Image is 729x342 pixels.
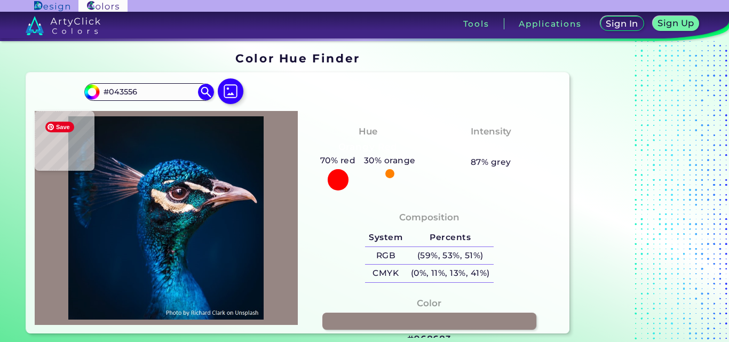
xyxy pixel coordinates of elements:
[407,265,494,282] h5: (0%, 11%, 13%, 41%)
[417,296,441,311] h4: Color
[607,20,638,28] h5: Sign In
[218,78,243,104] img: icon picture
[407,247,494,265] h5: (59%, 53%, 51%)
[365,265,407,282] h5: CMYK
[359,124,377,139] h4: Hue
[463,20,489,28] h3: Tools
[316,154,360,168] h5: 70% red
[407,229,494,246] h5: Percents
[198,84,214,100] img: icon search
[235,50,360,66] h1: Color Hue Finder
[476,141,506,154] h3: Pale
[40,116,292,319] img: img_pavlin.jpg
[34,1,70,11] img: ArtyClick Design logo
[360,154,419,168] h5: 30% orange
[471,124,511,139] h4: Intensity
[574,48,707,338] iframe: Advertisement
[334,141,402,154] h3: Orangy Red
[26,16,101,35] img: logo_artyclick_colors_white.svg
[100,85,199,99] input: type color..
[658,19,693,28] h5: Sign Up
[471,155,511,169] h5: 87% grey
[519,20,581,28] h3: Applications
[365,247,407,265] h5: RGB
[653,17,698,31] a: Sign Up
[601,17,643,31] a: Sign In
[399,210,459,225] h4: Composition
[365,229,407,246] h5: System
